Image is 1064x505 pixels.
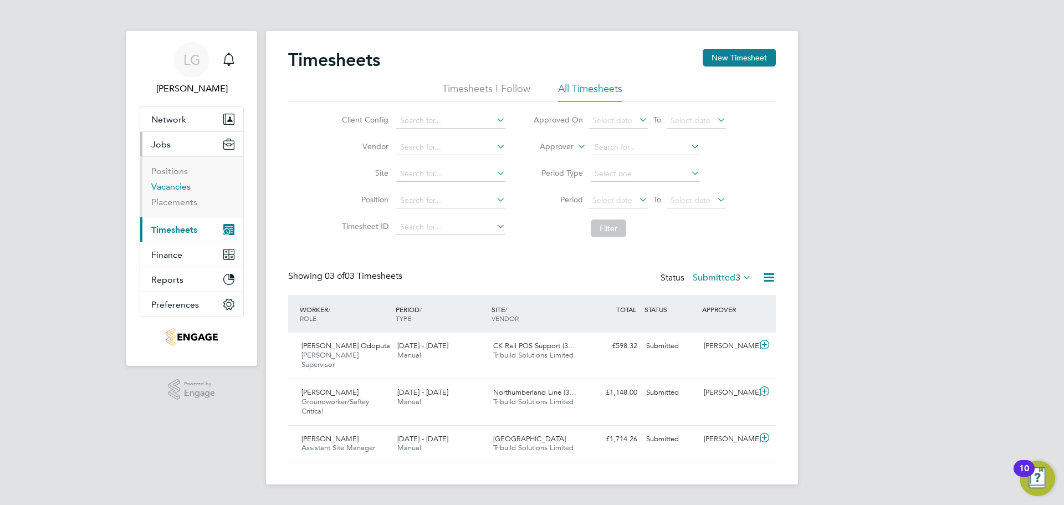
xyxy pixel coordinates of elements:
a: Placements [151,197,197,207]
button: Jobs [140,132,243,156]
button: Network [140,107,243,131]
div: Showing [288,271,405,282]
span: / [505,305,507,314]
input: Search for... [396,140,505,155]
span: To [650,192,664,207]
span: Select date [671,195,710,205]
span: Preferences [151,299,199,310]
input: Search for... [396,220,505,235]
span: [PERSON_NAME] Odoputa [301,341,390,350]
span: ROLE [300,314,316,323]
span: Select date [592,195,632,205]
div: STATUS [642,299,699,319]
span: Lee Garrity [140,82,244,95]
span: Timesheets [151,225,197,235]
div: [PERSON_NAME] [699,430,757,448]
span: Select date [671,115,710,125]
div: Status [661,271,754,286]
span: / [420,305,422,314]
li: All Timesheets [558,82,622,102]
span: [DATE] - [DATE] [397,434,448,443]
div: WORKER [297,299,393,328]
div: APPROVER [699,299,757,319]
button: Reports [140,267,243,292]
span: Tribuild Solutions Limited [493,350,574,360]
h2: Timesheets [288,49,380,71]
div: 10 [1019,468,1029,483]
img: tribuildsolutions-logo-retina.png [166,328,217,346]
li: Timesheets I Follow [442,82,530,102]
span: Manual [397,397,421,406]
div: Jobs [140,156,243,217]
span: Manual [397,350,421,360]
a: Go to home page [140,328,244,346]
span: Jobs [151,139,171,150]
span: TYPE [396,314,411,323]
span: Tribuild Solutions Limited [493,443,574,452]
label: Client Config [339,115,388,125]
button: New Timesheet [703,49,776,67]
div: £1,148.00 [584,384,642,402]
label: Approver [524,141,574,152]
span: Groundworker/Saftey Critical [301,397,369,416]
div: £598.32 [584,337,642,355]
button: Timesheets [140,217,243,242]
div: PERIOD [393,299,489,328]
div: £1,714.26 [584,430,642,448]
div: Submitted [642,384,699,402]
label: Site [339,168,388,178]
label: Position [339,195,388,205]
span: VENDOR [492,314,519,323]
a: Positions [151,166,188,176]
div: Submitted [642,430,699,448]
span: Engage [184,389,215,398]
label: Vendor [339,141,388,151]
span: Reports [151,274,183,285]
span: TOTAL [616,305,636,314]
span: 03 Timesheets [325,271,402,282]
input: Search for... [396,166,505,182]
span: Network [151,114,186,125]
span: Finance [151,249,182,260]
span: Manual [397,443,421,452]
input: Search for... [591,140,700,155]
span: / [328,305,330,314]
span: Assistant Site Manager [301,443,375,452]
span: To [650,113,664,127]
a: Powered byEngage [168,379,216,400]
button: Filter [591,220,626,237]
span: [GEOGRAPHIC_DATA] [493,434,566,443]
nav: Main navigation [126,31,257,366]
label: Timesheet ID [339,221,388,231]
span: Northumberland Line (3… [493,387,576,397]
span: [DATE] - [DATE] [397,341,448,350]
button: Finance [140,242,243,267]
button: Open Resource Center, 10 new notifications [1020,461,1055,496]
div: Submitted [642,337,699,355]
label: Approved On [533,115,583,125]
span: 3 [735,272,740,283]
span: Select date [592,115,632,125]
input: Search for... [396,113,505,129]
span: LG [183,53,201,67]
div: [PERSON_NAME] [699,337,757,355]
span: [PERSON_NAME] [301,387,359,397]
a: LG[PERSON_NAME] [140,42,244,95]
span: [PERSON_NAME] [301,434,359,443]
input: Search for... [396,193,505,208]
span: 03 of [325,271,345,282]
span: Tribuild Solutions Limited [493,397,574,406]
span: Powered by [184,379,215,389]
span: [DATE] - [DATE] [397,387,448,397]
a: Vacancies [151,181,191,192]
label: Submitted [693,272,751,283]
div: SITE [489,299,585,328]
label: Period [533,195,583,205]
span: CK Rail POS Support (3… [493,341,575,350]
div: [PERSON_NAME] [699,384,757,402]
button: Preferences [140,292,243,317]
input: Select one [591,166,700,182]
label: Period Type [533,168,583,178]
span: [PERSON_NAME] Supervisor [301,350,359,369]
